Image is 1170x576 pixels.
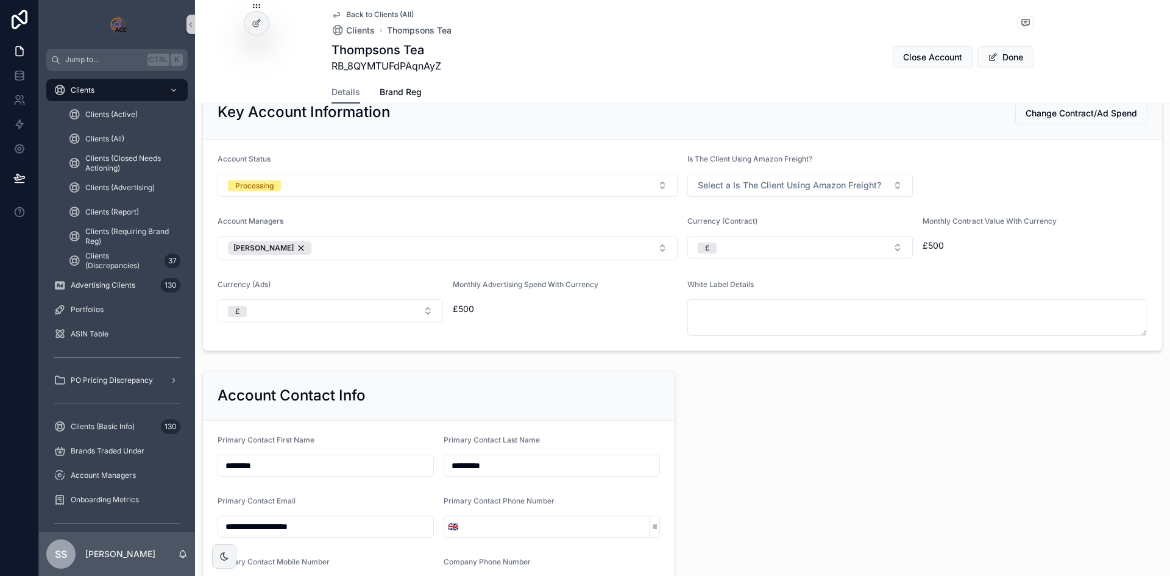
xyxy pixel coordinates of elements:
[218,216,283,226] span: Account Managers
[61,104,188,126] a: Clients (Active)
[687,174,913,197] button: Select Button
[71,471,136,480] span: Account Managers
[444,496,555,505] span: Primary Contact Phone Number
[977,46,1033,68] button: Done
[331,24,375,37] a: Clients
[46,464,188,486] a: Account Managers
[923,216,1057,226] span: Monthly Contract Value With Currency
[65,55,143,65] span: Jump to...
[85,251,160,271] span: Clients (Discrepancies)
[46,489,188,511] a: Onboarding Metrics
[71,375,153,385] span: PO Pricing Discrepancy
[55,547,67,561] span: SS
[346,24,375,37] span: Clients
[61,128,188,150] a: Clients (All)
[233,243,294,253] span: [PERSON_NAME]
[1026,107,1137,119] span: Change Contract/Ad Spend
[698,179,881,191] span: Select a Is The Client Using Amazon Freight?
[218,174,678,197] button: Select Button
[687,280,754,289] span: White Label Details
[448,521,458,533] span: 🇬🇧
[380,81,422,105] a: Brand Reg
[218,386,366,405] h2: Account Contact Info
[46,299,188,321] a: Portfolios
[46,440,188,462] a: Brands Traded Under
[331,59,441,73] span: RB_8QYMTUFdPAqnAyZ
[71,446,144,456] span: Brands Traded Under
[923,240,1148,252] span: £500
[46,274,188,296] a: Advertising Clients130
[46,323,188,345] a: ASIN Table
[61,177,188,199] a: Clients (Advertising)
[1015,102,1147,124] button: Change Contract/Ad Spend
[61,152,188,174] a: Clients (Closed Needs Actioning)
[85,154,175,173] span: Clients (Closed Needs Actioning)
[165,254,180,268] div: 37
[331,86,360,98] span: Details
[46,79,188,101] a: Clients
[46,369,188,391] a: PO Pricing Discrepancy
[71,305,104,315] span: Portfolios
[687,236,913,259] button: Select Button
[331,81,360,104] a: Details
[387,24,452,37] a: Thompsons Tea
[705,243,709,254] div: £
[235,180,274,191] div: Processing
[71,329,108,339] span: ASIN Table
[61,201,188,223] a: Clients (Report)
[380,86,422,98] span: Brand Reg
[46,416,188,438] a: Clients (Basic Info)130
[235,306,239,317] div: £
[444,435,540,444] span: Primary Contact Last Name
[46,49,188,71] button: Jump to...CtrlK
[453,303,678,315] span: £500
[218,435,314,444] span: Primary Contact First Name
[107,15,127,34] img: App logo
[161,419,180,434] div: 130
[444,516,462,538] button: Select Button
[218,154,271,163] span: Account Status
[71,422,135,432] span: Clients (Basic Info)
[85,548,155,560] p: [PERSON_NAME]
[161,278,180,293] div: 130
[218,496,296,505] span: Primary Contact Email
[218,299,443,322] button: Select Button
[85,134,124,144] span: Clients (All)
[61,250,188,272] a: Clients (Discrepancies)37
[444,557,531,566] span: Company Phone Number
[39,71,195,532] div: scrollable content
[218,236,678,260] button: Select Button
[85,183,155,193] span: Clients (Advertising)
[71,280,135,290] span: Advertising Clients
[85,227,175,246] span: Clients (Requiring Brand Reg)
[71,85,94,95] span: Clients
[172,55,182,65] span: K
[85,110,138,119] span: Clients (Active)
[147,54,169,66] span: Ctrl
[218,102,390,122] h2: Key Account Information
[903,51,962,63] span: Close Account
[228,241,311,255] button: Unselect 3
[893,46,973,68] button: Close Account
[687,216,757,226] span: Currency (Contract)
[346,10,414,20] span: Back to Clients (All)
[61,226,188,247] a: Clients (Requiring Brand Reg)
[331,10,414,20] a: Back to Clients (All)
[453,280,598,289] span: Monthly Advertising Spend With Currency
[71,495,139,505] span: Onboarding Metrics
[218,557,330,566] span: Primary Contact Mobile Number
[85,207,139,217] span: Clients (Report)
[218,280,271,289] span: Currency (Ads)
[687,154,812,163] span: Is The Client Using Amazon Freight?
[331,41,441,59] h1: Thompsons Tea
